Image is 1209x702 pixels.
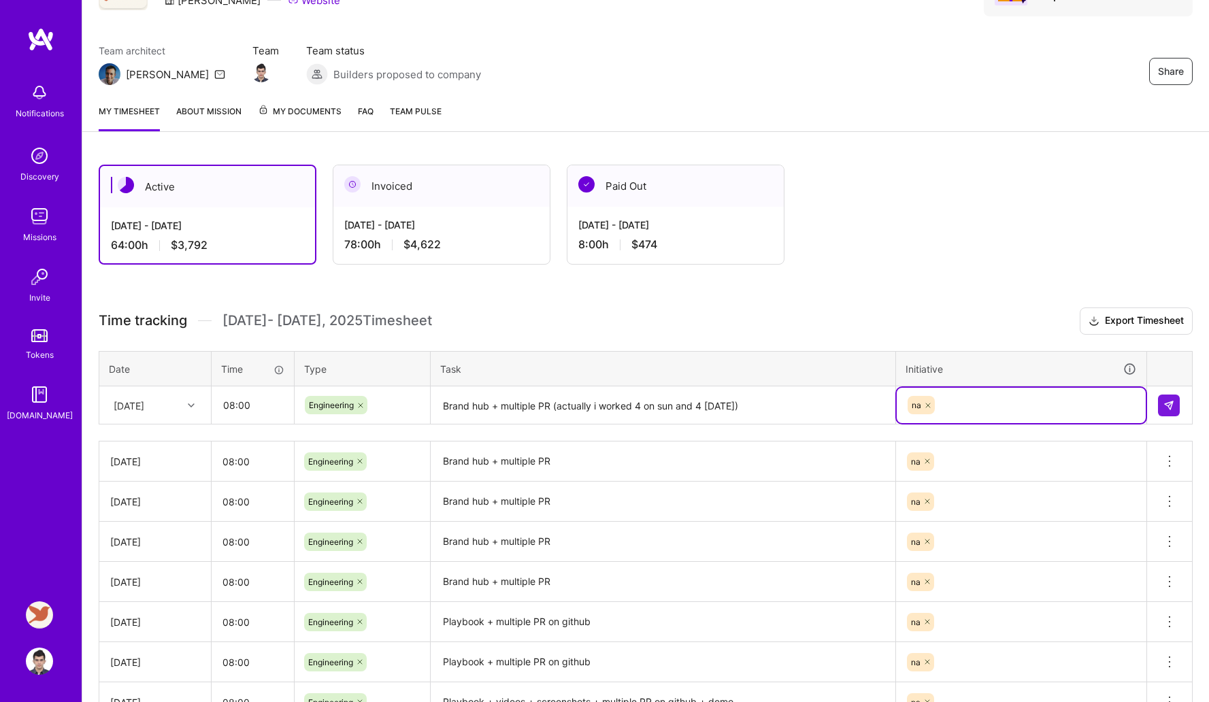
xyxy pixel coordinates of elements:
span: Engineering [309,400,354,410]
textarea: Playbook + multiple PR on github [432,603,894,641]
img: Invite [26,263,53,290]
div: [DATE] [114,398,144,412]
textarea: Brand hub + multiple PR [432,523,894,561]
a: FAQ [358,104,374,131]
div: 78:00 h [344,237,539,252]
input: HH:MM [212,484,294,520]
div: [DATE] - [DATE] [111,218,304,233]
span: Engineering [308,657,353,667]
button: Share [1149,58,1193,85]
a: My timesheet [99,104,160,131]
span: Builders proposed to company [333,67,481,82]
img: Submit [1163,400,1174,411]
div: [DATE] [110,655,200,669]
span: Engineering [308,456,353,467]
img: User Avatar [26,648,53,675]
input: HH:MM [212,524,294,560]
span: na [912,400,921,410]
img: discovery [26,142,53,169]
a: My Documents [258,104,342,131]
span: $4,622 [403,237,441,252]
span: Engineering [308,537,353,547]
a: Team Member Avatar [252,61,270,84]
img: teamwork [26,203,53,230]
span: Share [1158,65,1184,78]
input: HH:MM [212,604,294,640]
span: na [911,497,921,507]
div: Initiative [906,361,1137,377]
i: icon Download [1089,314,1099,329]
textarea: Brand hub + multiple PR [432,443,894,481]
img: guide book [26,381,53,408]
a: About Mission [176,104,242,131]
span: Engineering [308,617,353,627]
img: tokens [31,329,48,342]
button: Export Timesheet [1080,307,1193,335]
span: na [911,617,921,627]
img: Invoiced [344,176,361,193]
img: Builders proposed to company [306,63,328,85]
th: Type [295,351,431,386]
a: Robynn AI: Full-Stack Engineer to Build Multi-Agent Marketing Platform [22,601,56,629]
div: [DATE] [110,575,200,589]
a: User Avatar [22,648,56,675]
img: logo [27,27,54,52]
div: [DOMAIN_NAME] [7,408,73,422]
textarea: Brand hub + multiple PR [432,563,894,601]
input: HH:MM [212,564,294,600]
img: Team Member Avatar [251,62,271,82]
div: [DATE] [110,495,200,509]
th: Task [431,351,896,386]
span: [DATE] - [DATE] , 2025 Timesheet [222,312,432,329]
img: Robynn AI: Full-Stack Engineer to Build Multi-Agent Marketing Platform [26,601,53,629]
div: Paid Out [567,165,784,207]
textarea: Brand hub + multiple PR [432,483,894,520]
div: [DATE] [110,615,200,629]
span: $474 [631,237,657,252]
i: icon Mail [214,69,225,80]
textarea: Brand hub + multiple PR (actually i worked 4 on sun and 4 [DATE]) [432,388,894,424]
img: Paid Out [578,176,595,193]
i: icon Chevron [188,402,195,409]
div: Notifications [16,106,64,120]
span: Engineering [308,577,353,587]
span: Time tracking [99,312,187,329]
input: HH:MM [212,644,294,680]
div: Missions [23,230,56,244]
div: Discovery [20,169,59,184]
textarea: Playbook + multiple PR on github [432,643,894,681]
th: Date [99,351,212,386]
span: My Documents [258,104,342,119]
div: [PERSON_NAME] [126,67,209,82]
img: Team Architect [99,63,120,85]
span: $3,792 [171,238,208,252]
span: Team status [306,44,481,58]
img: bell [26,79,53,106]
div: Tokens [26,348,54,362]
span: na [911,657,921,667]
span: na [911,537,921,547]
span: Team architect [99,44,225,58]
div: [DATE] [110,535,200,549]
span: Engineering [308,497,353,507]
div: null [1158,395,1181,416]
input: HH:MM [212,387,293,423]
input: HH:MM [212,444,294,480]
div: 8:00 h [578,237,773,252]
img: Active [118,177,134,193]
a: Team Pulse [390,104,442,131]
div: Invite [29,290,50,305]
span: na [911,577,921,587]
div: Time [221,362,284,376]
div: [DATE] - [DATE] [344,218,539,232]
div: Active [100,166,315,207]
div: 64:00 h [111,238,304,252]
span: na [911,456,921,467]
div: [DATE] [110,454,200,469]
span: Team [252,44,279,58]
div: Invoiced [333,165,550,207]
span: Team Pulse [390,106,442,116]
div: [DATE] - [DATE] [578,218,773,232]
